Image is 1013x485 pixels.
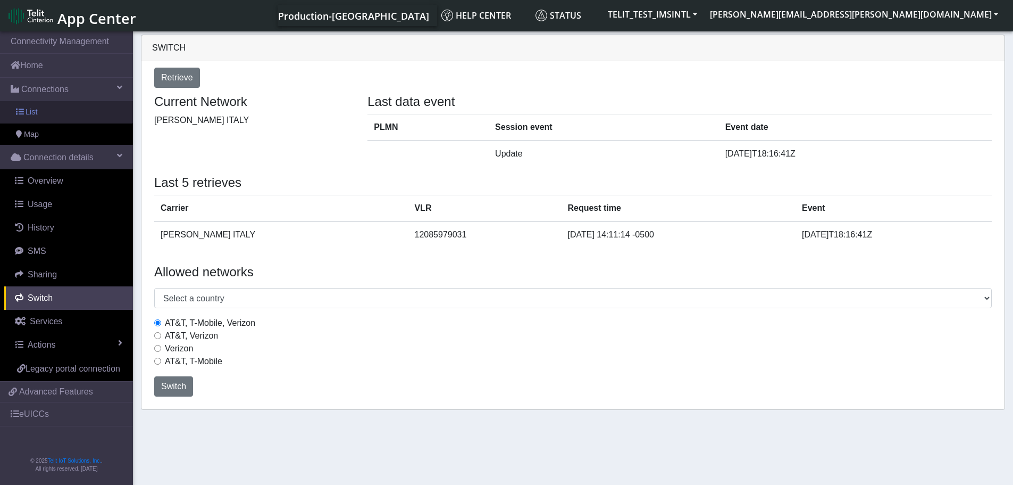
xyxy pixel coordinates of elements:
a: App Center [9,4,135,27]
span: Help center [441,10,511,21]
button: [PERSON_NAME][EMAIL_ADDRESS][PERSON_NAME][DOMAIN_NAME] [704,5,1004,24]
a: History [4,216,133,240]
a: Status [531,5,601,26]
button: Retrieve [154,68,200,88]
td: Update [489,141,719,167]
th: Carrier [154,195,408,221]
label: AT&T, T-Mobile [165,355,222,368]
span: Map [24,129,39,141]
th: Session event [489,114,719,141]
button: TELIT_TEST_IMSINTL [601,5,704,24]
td: [PERSON_NAME] ITALY [154,221,408,248]
button: Switch [154,376,193,397]
span: Actions [28,340,55,349]
h4: Current Network [154,94,351,110]
label: Verizon [165,342,193,355]
span: App Center [57,9,136,28]
span: History [28,223,54,232]
a: Actions [4,333,133,357]
img: status.svg [535,10,547,21]
span: Retrieve [161,73,193,82]
a: Sharing [4,263,133,286]
span: Advanced Features [19,385,93,398]
a: Overview [4,169,133,193]
th: Event date [719,114,992,141]
span: Switch [28,293,53,302]
td: [DATE] 14:11:14 -0500 [561,221,796,248]
span: Production-[GEOGRAPHIC_DATA] [278,10,429,22]
span: List [26,106,37,118]
span: SMS [28,246,46,256]
h4: Allowed networks [154,265,992,280]
img: knowledge.svg [441,10,453,21]
a: Your current platform instance [278,5,429,26]
label: AT&T, Verizon [165,330,218,342]
span: Switch [161,382,186,391]
img: logo-telit-cinterion-gw-new.png [9,7,53,24]
a: Telit IoT Solutions, Inc. [48,458,101,464]
a: Switch [4,286,133,310]
span: Connections [21,83,69,96]
a: Help center [437,5,531,26]
label: AT&T, T-Mobile, Verizon [165,317,255,330]
a: Services [4,310,133,333]
h4: Last data event [367,94,992,110]
span: Overview [28,176,63,185]
span: Switch [152,43,186,52]
a: Usage [4,193,133,216]
span: Connection details [23,151,94,164]
span: [PERSON_NAME] ITALY [154,116,249,125]
td: [DATE]T18:16:41Z [796,221,992,248]
th: Request time [561,195,796,221]
span: Legacy portal connection [26,364,120,373]
td: [DATE]T18:16:41Z [719,141,992,167]
span: Services [30,317,62,326]
h4: Last 5 retrieves [154,175,992,191]
th: Event [796,195,992,221]
span: Status [535,10,581,21]
a: SMS [4,240,133,263]
th: PLMN [367,114,489,141]
th: VLR [408,195,562,221]
td: 12085979031 [408,221,562,248]
span: Sharing [28,270,57,279]
span: Usage [28,200,52,209]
